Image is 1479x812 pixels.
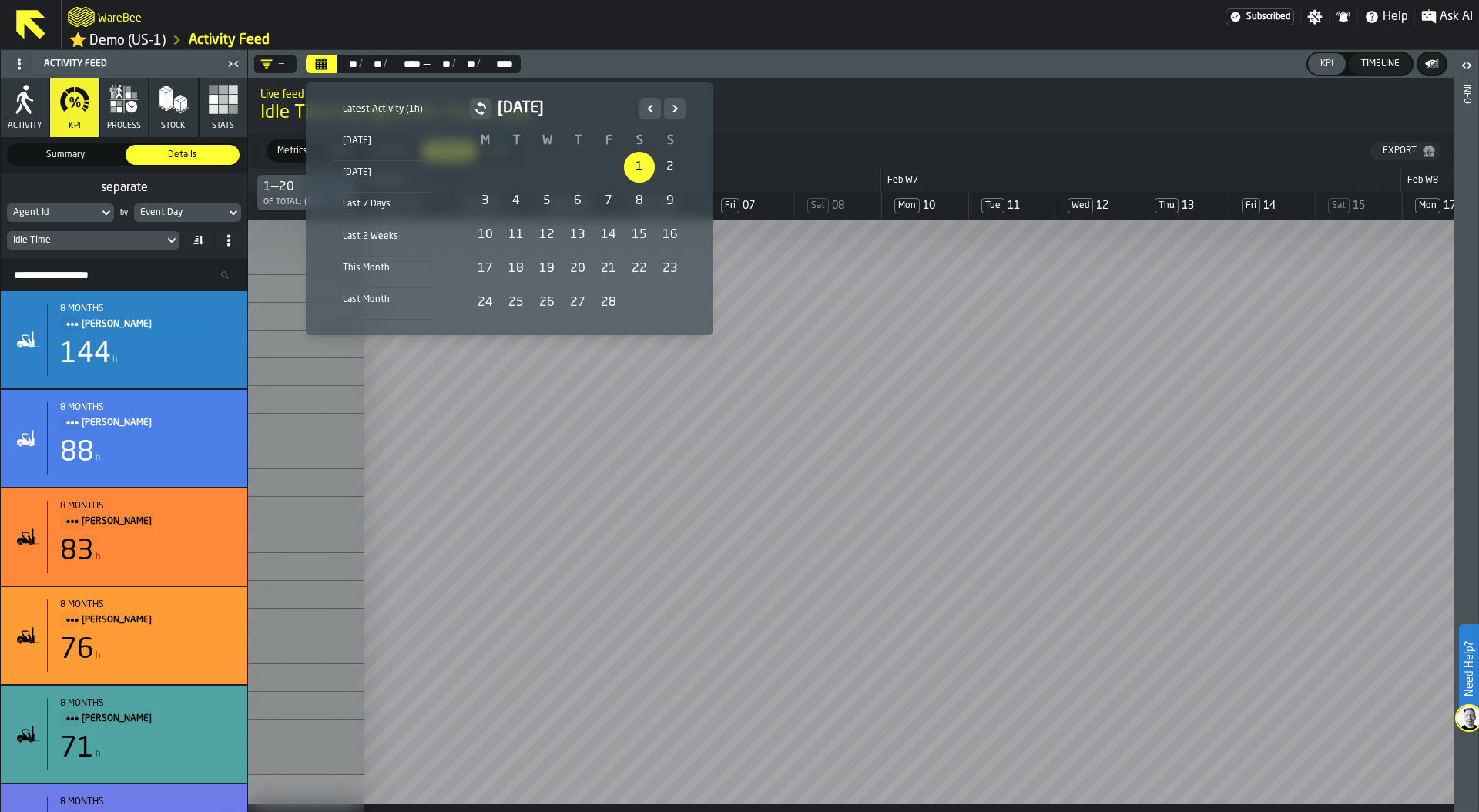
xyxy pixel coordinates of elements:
div: Latest Activity (1h) [334,101,432,118]
th: T [501,132,532,150]
div: Saturday 8 February 2025 [624,186,655,216]
div: February 2025 [470,98,686,320]
div: Wednesday 12 February 2025 [532,220,562,250]
div: Friday 21 February 2025 [593,253,624,284]
div: 19 [532,253,562,284]
div: 1 [624,152,655,183]
div: 25 [501,287,532,318]
th: F [593,132,624,150]
table: February 2025 [470,132,686,320]
div: Thursday 20 February 2025 [562,253,593,284]
div: Saturday 1 February 2025 selected [624,152,655,183]
div: 2 [655,152,686,183]
div: 5 [532,186,562,216]
h2: [DATE] [498,98,633,119]
div: Friday 7 February 2025 [593,186,624,216]
button: button- [470,98,491,119]
div: 22 [624,253,655,284]
div: Monday 17 February 2025 [470,253,501,284]
div: 12 [532,220,562,250]
div: Friday 14 February 2025 [593,220,624,250]
div: 11 [501,220,532,250]
th: W [532,132,562,150]
div: Tuesday 25 February 2025 [501,287,532,318]
div: [DATE] [334,133,432,149]
div: Wednesday 5 February 2025 [532,186,562,216]
div: Thursday 27 February 2025 [562,287,593,318]
div: 26 [532,287,562,318]
label: Need Help? [1461,626,1477,712]
div: Monday 3 February 2025 [470,186,501,216]
div: Tuesday 18 February 2025 [501,253,532,284]
div: Sunday 9 February 2025 [655,186,686,216]
div: Thursday 13 February 2025 [562,220,593,250]
div: Thursday 6 February 2025 [562,186,593,216]
th: S [655,132,686,150]
div: Select date range Select date range [318,95,701,323]
div: Tuesday 4 February 2025 [501,186,532,216]
div: Sunday 23 February 2025 [655,253,686,284]
div: 20 [562,253,593,284]
div: 9 [655,186,686,216]
div: 28 [593,287,624,318]
button: Next [664,98,686,119]
div: 3 [470,186,501,216]
div: 16 [655,220,686,250]
div: 15 [624,220,655,250]
div: 27 [562,287,593,318]
div: 21 [593,253,624,284]
div: [DATE] [334,164,432,181]
div: Wednesday 26 February 2025 [532,287,562,318]
button: Previous [639,98,661,119]
div: Wednesday 19 February 2025 [532,253,562,284]
div: Tuesday 11 February 2025 [501,220,532,250]
div: 4 [501,186,532,216]
div: This Month [334,260,432,277]
div: Monday 24 February 2025 [470,287,501,318]
div: Last Month [334,291,432,308]
div: 7 [593,186,624,216]
div: Sunday 2 February 2025 [655,152,686,183]
div: 14 [593,220,624,250]
div: Sunday 16 February 2025 [655,220,686,250]
th: T [562,132,593,150]
div: 17 [470,253,501,284]
div: Last 7 Days [334,196,432,213]
div: 23 [655,253,686,284]
div: 8 [624,186,655,216]
div: Monday 10 February 2025 [470,220,501,250]
div: 6 [562,186,593,216]
div: 10 [470,220,501,250]
div: 13 [562,220,593,250]
div: 24 [470,287,501,318]
div: Saturday 15 February 2025 [624,220,655,250]
div: 18 [501,253,532,284]
th: S [624,132,655,150]
div: Friday 28 February 2025 [593,287,624,318]
th: M [470,132,501,150]
div: Saturday 22 February 2025 [624,253,655,284]
div: Last 2 Weeks [334,228,432,245]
